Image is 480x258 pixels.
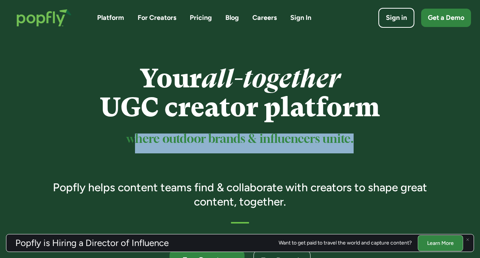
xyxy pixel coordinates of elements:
a: Pricing [190,13,212,22]
a: Sign In [290,13,311,22]
h3: Popfly helps content teams find & collaborate with creators to shape great content, together. [42,180,438,208]
a: Blog [225,13,239,22]
a: Sign in [378,8,414,28]
h1: Your UGC creator platform [42,64,438,122]
sup: where outdoor brands & influencers unite. [126,133,354,145]
a: Careers [252,13,277,22]
a: Get a Demo [421,9,471,27]
a: home [9,1,79,34]
a: Platform [97,13,124,22]
div: Sign in [386,13,407,22]
div: Want to get paid to travel the world and capture content? [279,240,412,246]
a: Learn More [418,235,463,251]
h3: Popfly is Hiring a Director of Influence [15,238,169,247]
em: all-together [202,63,340,94]
div: Get a Demo [428,13,464,22]
a: For Creators [138,13,176,22]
